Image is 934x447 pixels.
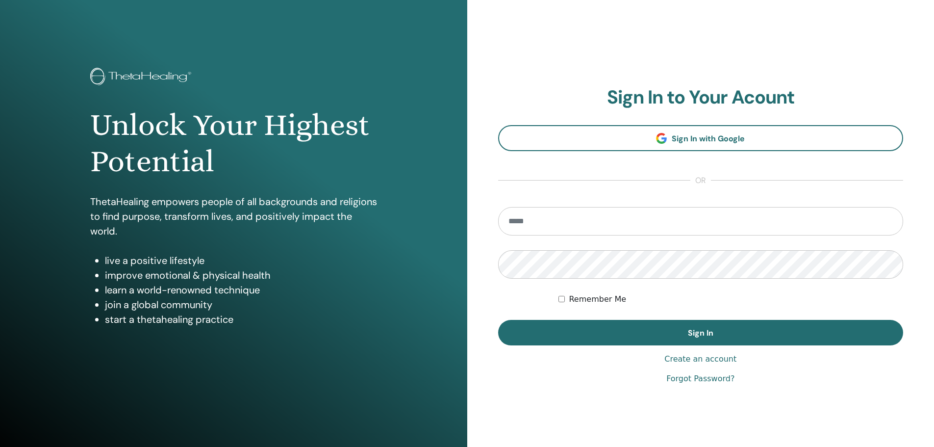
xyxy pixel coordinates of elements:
span: or [690,175,711,186]
h2: Sign In to Your Acount [498,86,904,109]
span: Sign In with Google [672,133,745,144]
li: start a thetahealing practice [105,312,377,327]
div: Keep me authenticated indefinitely or until I manually logout [558,293,903,305]
li: learn a world-renowned technique [105,283,377,297]
span: Sign In [688,328,713,338]
a: Forgot Password? [666,373,734,385]
a: Sign In with Google [498,125,904,151]
label: Remember Me [569,293,626,305]
li: improve emotional & physical health [105,268,377,283]
h1: Unlock Your Highest Potential [90,107,377,180]
li: live a positive lifestyle [105,253,377,268]
li: join a global community [105,297,377,312]
button: Sign In [498,320,904,345]
p: ThetaHealing empowers people of all backgrounds and religions to find purpose, transform lives, a... [90,194,377,238]
a: Create an account [664,353,736,365]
